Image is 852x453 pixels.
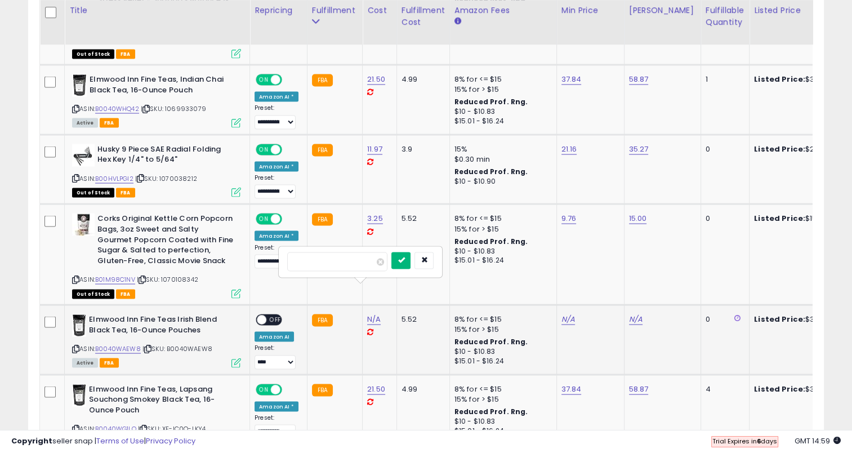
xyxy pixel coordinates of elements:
[95,174,133,184] a: B00HVLPGI2
[255,402,298,412] div: Amazon AI *
[255,231,298,241] div: Amazon AI *
[454,177,548,186] div: $10 - $10.90
[69,5,245,17] div: Title
[280,215,298,224] span: OFF
[257,75,271,85] span: ON
[629,314,643,325] a: N/A
[255,174,298,199] div: Preset:
[72,214,95,236] img: 4144ipBS9KL._SL40_.jpg
[367,144,382,155] a: 11.97
[146,436,195,446] a: Privacy Policy
[96,436,144,446] a: Terms of Use
[754,384,847,394] div: $37.84
[561,213,577,224] a: 9.76
[561,314,575,325] a: N/A
[97,214,234,269] b: Corks Original Kettle Corn Popcorn Bags, 3oz Sweet and Salty Gourmet Popcorn Coated with Fine Sug...
[255,332,294,342] div: Amazon AI
[255,244,298,269] div: Preset:
[116,290,135,299] span: FBA
[257,385,271,394] span: ON
[312,144,333,157] small: FBA
[72,384,86,407] img: 41tqecbFmbS._SL40_.jpg
[97,144,234,168] b: Husky 9 Piece SAE Radial Folding Hex Key 1/4" to 5/64"
[116,50,135,59] span: FBA
[454,74,548,85] div: 8% for <= $15
[72,118,98,128] span: All listings currently available for purchase on Amazon
[754,144,847,154] div: $21.16
[561,384,582,395] a: 37.84
[312,74,333,87] small: FBA
[255,162,298,172] div: Amazon AI *
[754,384,805,394] b: Listed Price:
[142,344,212,353] span: | SKU: B0040WAEW8
[706,144,741,154] div: 0
[72,74,87,97] img: 41n84znAmPS._SL40_.jpg
[255,344,298,370] div: Preset:
[72,358,98,368] span: All listings currently available for purchase on Amazon
[454,314,548,325] div: 8% for <= $15
[454,384,548,394] div: 8% for <= $15
[367,74,385,85] a: 21.50
[629,384,649,395] a: 58.87
[754,74,805,85] b: Listed Price:
[454,347,548,357] div: $10 - $10.83
[706,384,741,394] div: 4
[11,436,195,447] div: seller snap | |
[255,414,298,439] div: Preset:
[402,144,441,154] div: 3.9
[454,214,548,224] div: 8% for <= $15
[402,214,441,224] div: 5.52
[257,145,271,154] span: ON
[754,314,847,325] div: $35.00
[255,92,298,102] div: Amazon AI *
[135,174,197,183] span: | SKU: 1070038212
[72,290,114,299] span: All listings that are currently out of stock and unavailable for purchase on Amazon
[795,436,841,446] span: 2025-10-14 14:59 GMT
[11,436,52,446] strong: Copyright
[454,337,528,347] b: Reduced Prof. Rng.
[454,224,548,234] div: 15% for > $15
[754,74,847,85] div: $38.55
[280,385,298,394] span: OFF
[454,247,548,256] div: $10 - $10.83
[312,5,358,17] div: Fulfillment
[454,85,548,95] div: 15% for > $15
[706,214,741,224] div: 0
[757,437,761,446] b: 6
[454,237,528,246] b: Reduced Prof. Rng.
[754,5,851,17] div: Listed Price
[754,214,847,224] div: $15.00
[629,5,696,17] div: [PERSON_NAME]
[629,74,649,85] a: 58.87
[561,5,619,17] div: Min Price
[629,213,647,224] a: 15.00
[72,314,86,337] img: 41lc-WlryRS._SL40_.jpg
[255,5,302,17] div: Repricing
[454,417,548,427] div: $10 - $10.83
[312,314,333,327] small: FBA
[706,74,741,85] div: 1
[454,117,548,126] div: $15.01 - $16.24
[454,394,548,405] div: 15% for > $15
[72,74,241,127] div: ASIN:
[706,314,741,325] div: 0
[754,314,805,325] b: Listed Price:
[257,215,271,224] span: ON
[561,74,582,85] a: 37.84
[72,144,241,197] div: ASIN:
[72,314,241,367] div: ASIN:
[95,275,135,285] a: B01M98C1NV
[100,358,119,368] span: FBA
[280,145,298,154] span: OFF
[402,74,441,85] div: 4.99
[89,384,226,419] b: Elmwood Inn Fine Teas, Lapsang Souchong Smokey Black Tea, 16-Ounce Pouch
[367,314,381,325] a: N/A
[367,213,383,224] a: 3.25
[754,144,805,154] b: Listed Price:
[72,214,241,297] div: ASIN:
[712,437,777,446] span: Trial Expires in days
[266,316,284,325] span: OFF
[402,384,441,394] div: 4.99
[454,107,548,117] div: $10 - $10.83
[89,314,226,338] b: Elmwood Inn Fine Teas Irish Blend Black Tea, 16-Ounce Pouches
